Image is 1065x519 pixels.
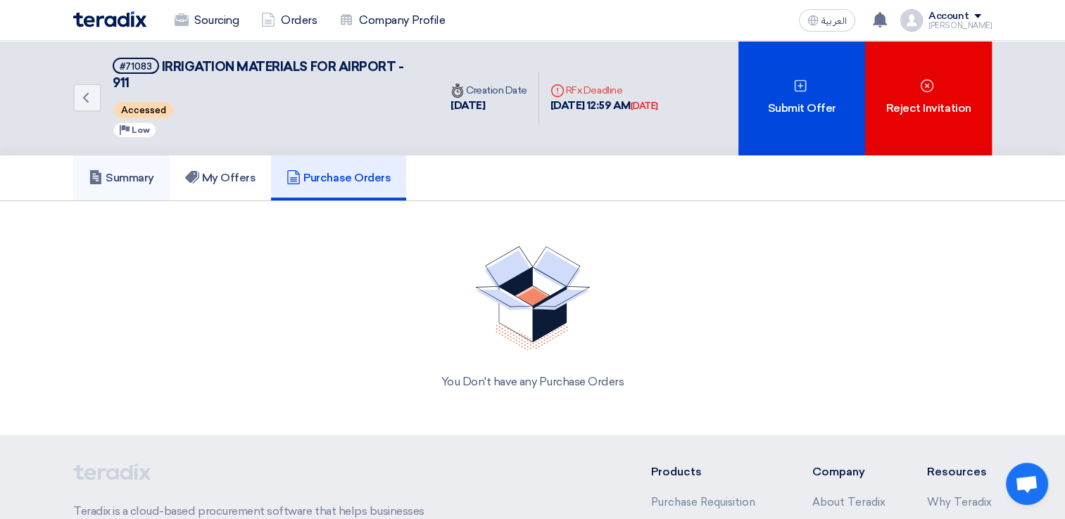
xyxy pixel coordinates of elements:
[73,11,146,27] img: Teradix logo
[286,171,391,185] h5: Purchase Orders
[550,83,658,98] div: RFx Deadline
[631,99,658,113] div: [DATE]
[73,155,170,200] a: Summary
[927,496,992,508] a: Why Teradix
[812,496,885,508] a: About Teradix
[927,463,992,480] li: Resources
[450,98,527,114] div: [DATE]
[170,155,272,200] a: My Offers
[1006,463,1048,505] a: Open chat
[812,463,885,480] li: Company
[113,59,403,91] span: IRRIGATION MATERIALS FOR AIRPORT - 911
[113,58,422,92] h5: IRRIGATION MATERIALS FOR AIRPORT - 911
[120,62,152,71] div: #71083
[928,22,992,30] div: [PERSON_NAME]
[651,463,770,480] li: Products
[799,9,855,32] button: العربية
[132,125,150,135] span: Low
[900,9,923,32] img: profile_test.png
[114,102,173,118] span: Accessed
[185,171,256,185] h5: My Offers
[550,98,658,114] div: [DATE] 12:59 AM
[651,496,755,508] a: Purchase Requisition
[928,11,969,23] div: Account
[865,41,992,155] div: Reject Invitation
[89,171,154,185] h5: Summary
[328,5,456,36] a: Company Profile
[163,5,250,36] a: Sourcing
[90,373,975,390] div: You Don't have any Purchase Orders
[738,41,865,155] div: Submit Offer
[450,83,527,98] div: Creation Date
[250,5,328,36] a: Orders
[821,16,847,26] span: العربية
[271,155,406,200] a: Purchase Orders
[475,246,591,351] img: No Quotations Found!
